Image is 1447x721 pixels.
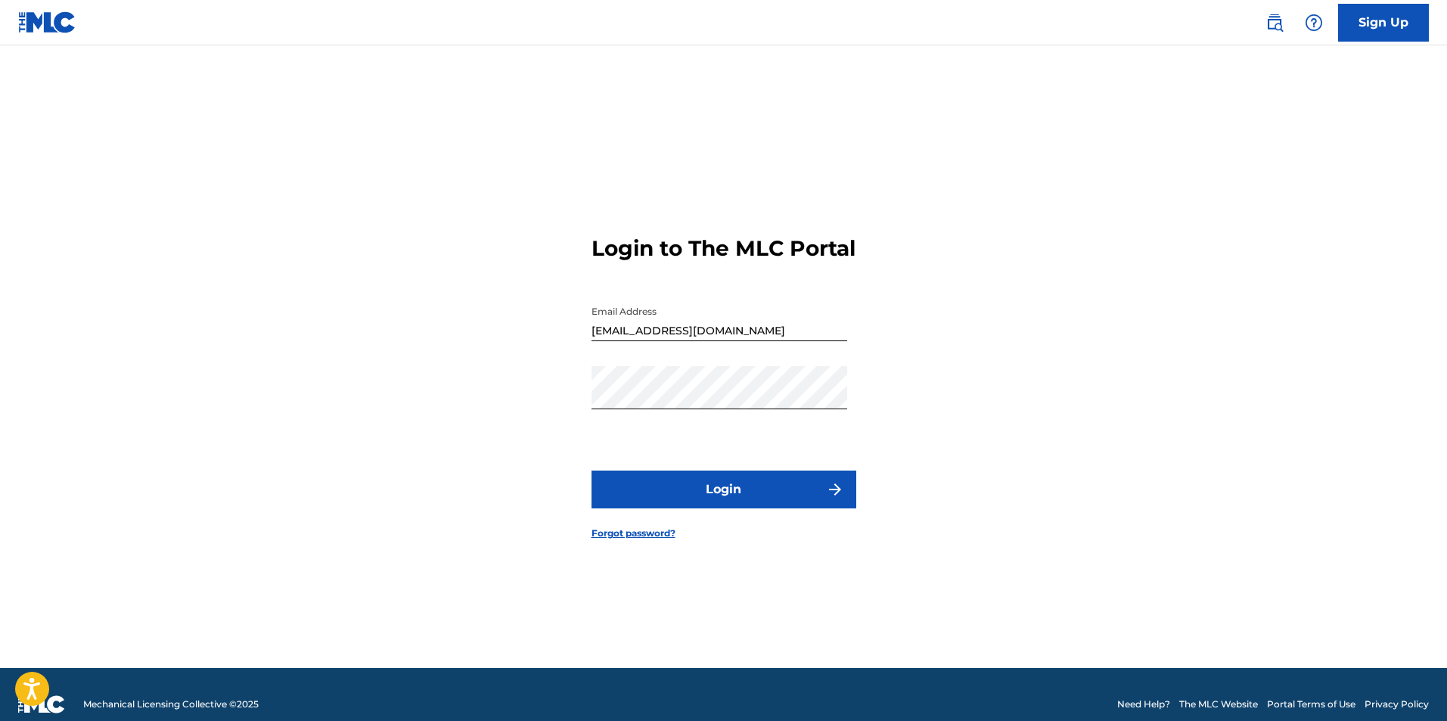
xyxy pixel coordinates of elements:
[18,695,65,713] img: logo
[1305,14,1323,32] img: help
[1299,8,1329,38] div: Help
[826,480,844,499] img: f7272a7cc735f4ea7f67.svg
[592,471,856,508] button: Login
[18,11,76,33] img: MLC Logo
[83,698,259,711] span: Mechanical Licensing Collective © 2025
[1267,698,1355,711] a: Portal Terms of Use
[1265,14,1284,32] img: search
[1365,698,1429,711] a: Privacy Policy
[1259,8,1290,38] a: Public Search
[1179,698,1258,711] a: The MLC Website
[1338,4,1429,42] a: Sign Up
[1117,698,1170,711] a: Need Help?
[592,235,855,262] h3: Login to The MLC Portal
[592,527,675,540] a: Forgot password?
